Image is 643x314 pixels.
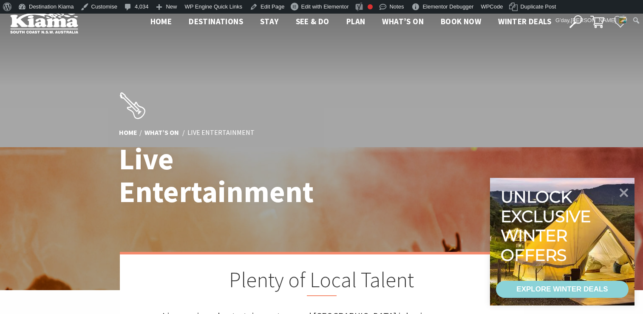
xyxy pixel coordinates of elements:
[552,14,630,27] a: G'day,
[10,10,78,34] img: Kiama Logo
[382,16,424,26] span: What’s On
[441,16,481,26] span: Book now
[498,16,551,26] span: Winter Deals
[187,128,255,139] li: Live Entertainment
[260,16,279,26] span: Stay
[496,281,629,298] a: EXPLORE WINTER DEALS
[516,281,608,298] div: EXPLORE WINTER DEALS
[142,15,560,29] nav: Main Menu
[368,4,373,9] div: Focus keyphrase not set
[119,128,137,138] a: Home
[346,16,365,26] span: Plan
[501,187,595,265] div: Unlock exclusive winter offers
[150,16,172,26] span: Home
[301,3,348,10] span: Edit with Elementor
[144,128,179,138] a: What’s On
[296,16,329,26] span: See & Do
[162,267,481,296] h2: Plenty of Local Talent
[119,143,359,208] h1: Live Entertainment
[189,16,243,26] span: Destinations
[571,17,616,23] span: [PERSON_NAME]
